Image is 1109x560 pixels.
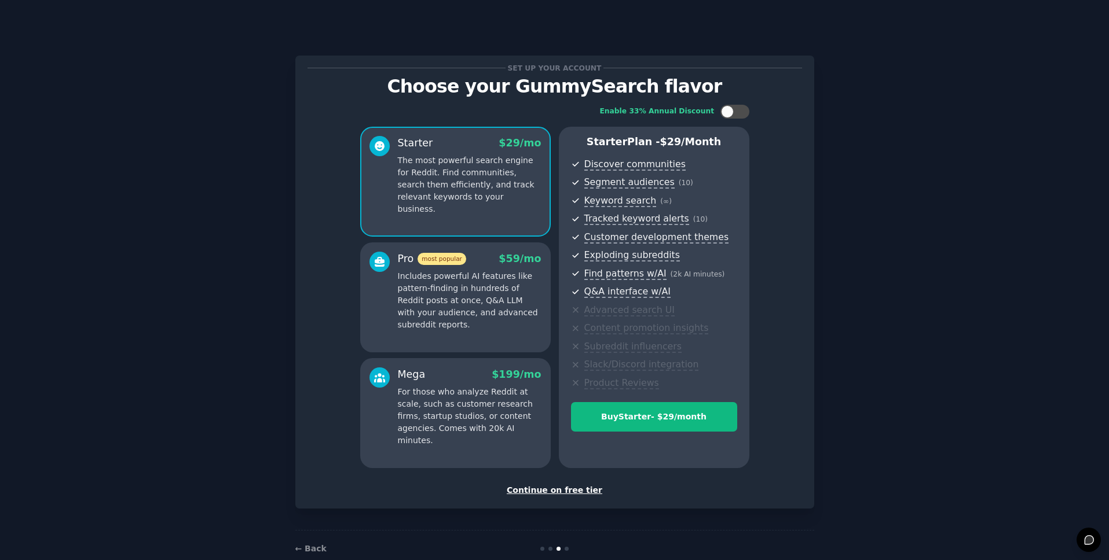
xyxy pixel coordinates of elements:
div: Pro [398,252,466,266]
span: Keyword search [584,195,657,207]
div: Mega [398,367,426,382]
span: most popular [418,253,466,265]
p: For those who analyze Reddit at scale, such as customer research firms, startup studios, or conte... [398,386,541,447]
p: Choose your GummySearch flavor [308,76,802,97]
span: Set up your account [506,62,603,74]
span: Product Reviews [584,377,659,389]
div: Starter [398,136,433,150]
span: Subreddit influencers [584,341,682,353]
span: Slack/Discord integration [584,359,699,371]
span: ( 10 ) [693,215,708,223]
span: Advanced search UI [584,304,675,316]
span: Tracked keyword alerts [584,213,689,225]
p: Starter Plan - [571,135,737,149]
p: Includes powerful AI features like pattern-finding in hundreds of Reddit posts at once, Q&A LLM w... [398,270,541,331]
a: ← Back [295,544,327,553]
span: ( ∞ ) [660,197,672,205]
span: Discover communities [584,159,686,171]
button: BuyStarter- $29/month [571,402,737,432]
p: The most powerful search engine for Reddit. Find communities, search them efficiently, and track ... [398,154,541,215]
span: Find patterns w/AI [584,268,667,280]
span: $ 29 /mo [499,137,541,149]
div: Continue on free tier [308,484,802,496]
span: Content promotion insights [584,322,709,334]
div: Buy Starter - $ 29 /month [572,411,737,423]
span: Customer development themes [584,231,729,244]
span: ( 10 ) [679,179,693,187]
span: Segment audiences [584,176,675,189]
span: Exploding subreddits [584,249,680,261]
span: $ 59 /mo [499,253,541,264]
div: Enable 33% Annual Discount [600,106,715,117]
span: $ 29 /month [660,136,722,148]
span: $ 199 /mo [492,369,541,380]
span: ( 2k AI minutes ) [671,270,725,278]
span: Q&A interface w/AI [584,286,671,298]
